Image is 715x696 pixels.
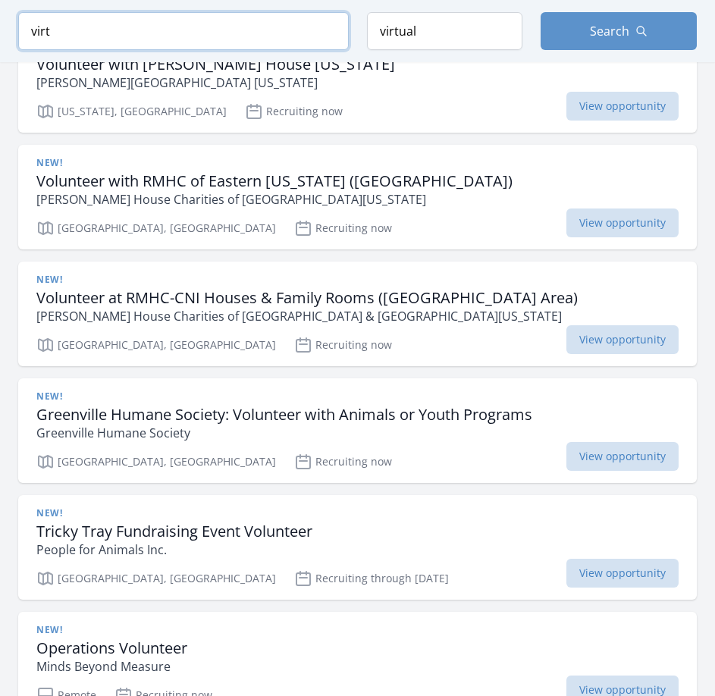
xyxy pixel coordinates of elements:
[36,424,532,442] p: Greenville Humane Society
[36,657,187,676] p: Minds Beyond Measure
[367,12,523,50] input: Location
[36,624,62,636] span: New!
[36,55,395,74] h3: Volunteer with [PERSON_NAME] House [US_STATE]
[18,495,697,600] a: New! Tricky Tray Fundraising Event Volunteer People for Animals Inc. [GEOGRAPHIC_DATA], [GEOGRAPH...
[541,12,697,50] button: Search
[18,378,697,483] a: New! Greenville Humane Society: Volunteer with Animals or Youth Programs Greenville Humane Societ...
[36,190,513,208] p: [PERSON_NAME] House Charities of [GEOGRAPHIC_DATA][US_STATE]
[36,541,312,559] p: People for Animals Inc.
[590,22,629,40] span: Search
[36,274,62,286] span: New!
[36,507,62,519] span: New!
[294,569,449,588] p: Recruiting through [DATE]
[36,569,276,588] p: [GEOGRAPHIC_DATA], [GEOGRAPHIC_DATA]
[36,102,227,121] p: [US_STATE], [GEOGRAPHIC_DATA]
[36,390,62,403] span: New!
[294,453,392,471] p: Recruiting now
[566,325,679,354] span: View opportunity
[36,406,532,424] h3: Greenville Humane Society: Volunteer with Animals or Youth Programs
[36,522,312,541] h3: Tricky Tray Fundraising Event Volunteer
[36,157,62,169] span: New!
[18,28,697,133] a: New! Volunteer with [PERSON_NAME] House [US_STATE] [PERSON_NAME][GEOGRAPHIC_DATA] [US_STATE] [US_...
[566,559,679,588] span: View opportunity
[566,92,679,121] span: View opportunity
[36,172,513,190] h3: Volunteer with RMHC of Eastern [US_STATE] ([GEOGRAPHIC_DATA])
[566,208,679,237] span: View opportunity
[36,219,276,237] p: [GEOGRAPHIC_DATA], [GEOGRAPHIC_DATA]
[18,145,697,249] a: New! Volunteer with RMHC of Eastern [US_STATE] ([GEOGRAPHIC_DATA]) [PERSON_NAME] House Charities ...
[18,262,697,366] a: New! Volunteer at RMHC-CNI Houses & Family Rooms ([GEOGRAPHIC_DATA] Area) [PERSON_NAME] House Cha...
[36,307,578,325] p: [PERSON_NAME] House Charities of [GEOGRAPHIC_DATA] & [GEOGRAPHIC_DATA][US_STATE]
[294,336,392,354] p: Recruiting now
[294,219,392,237] p: Recruiting now
[18,12,349,50] input: Keyword
[36,336,276,354] p: [GEOGRAPHIC_DATA], [GEOGRAPHIC_DATA]
[566,442,679,471] span: View opportunity
[36,639,187,657] h3: Operations Volunteer
[36,289,578,307] h3: Volunteer at RMHC-CNI Houses & Family Rooms ([GEOGRAPHIC_DATA] Area)
[36,453,276,471] p: [GEOGRAPHIC_DATA], [GEOGRAPHIC_DATA]
[245,102,343,121] p: Recruiting now
[36,74,395,92] p: [PERSON_NAME][GEOGRAPHIC_DATA] [US_STATE]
